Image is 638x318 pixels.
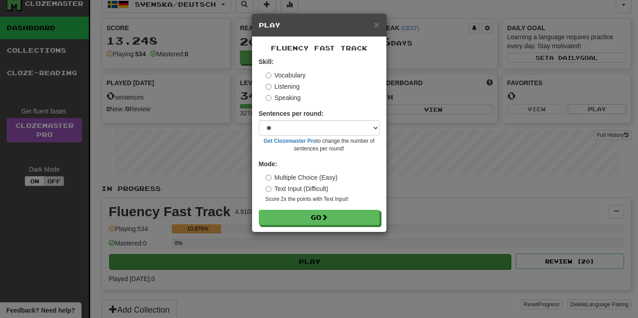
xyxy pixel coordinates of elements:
[374,19,379,30] span: ×
[259,109,324,118] label: Sentences per round:
[266,184,329,193] label: Text Input (Difficult)
[271,44,367,52] span: Fluency Fast Track
[264,138,317,144] a: Get Clozemaster Pro
[266,93,301,102] label: Speaking
[259,137,380,153] small: to change the number of sentences per round!
[266,84,271,90] input: Listening
[374,20,379,29] button: Close
[266,73,271,78] input: Vocabulary
[266,186,271,192] input: Text Input (Difficult)
[266,195,380,203] small: Score 2x the points with Text Input !
[259,210,380,225] button: Go
[266,175,271,181] input: Multiple Choice (Easy)
[266,71,306,80] label: Vocabulary
[266,82,300,91] label: Listening
[266,173,338,182] label: Multiple Choice (Easy)
[259,160,277,168] strong: Mode:
[259,21,380,30] h5: Play
[259,58,274,65] strong: Skill:
[266,95,271,101] input: Speaking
